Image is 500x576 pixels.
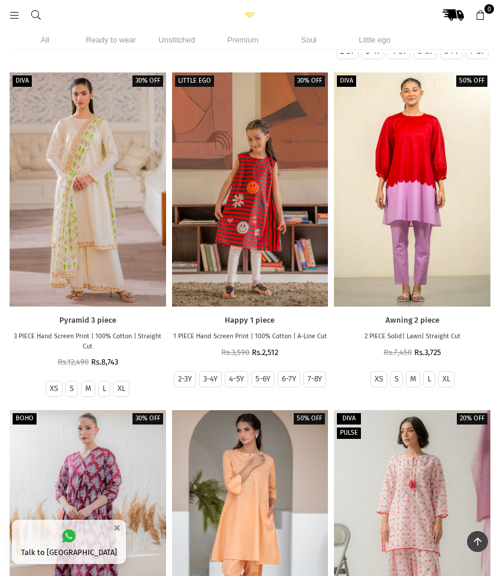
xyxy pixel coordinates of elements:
[13,413,37,425] label: BOHO
[410,374,416,384] label: M
[252,348,278,357] span: Rs.2,512
[110,518,124,538] button: ×
[10,316,166,326] a: Pyramid 3 piece
[175,75,214,87] label: Little EGO
[91,357,118,366] span: Rs.8,743
[345,30,405,50] li: Little ego
[213,30,273,50] li: Premium
[118,384,125,394] label: XL
[238,12,262,17] img: Ego
[4,10,25,19] a: Menu
[50,384,58,394] label: XS
[132,75,163,87] label: 30% off
[308,374,322,384] label: 7-8Y
[334,332,490,342] p: 2 PIECE Solid| Lawn| Straight Cut
[337,428,361,439] label: Pulse
[375,374,383,384] label: XS
[279,30,339,50] li: Soul
[294,75,325,87] label: 30% off
[457,413,487,425] label: 20% off
[469,4,491,26] a: 0
[172,72,329,307] a: Happy 1 piece
[81,30,141,50] li: Ready to wear
[58,357,89,366] span: Rs.12,490
[456,75,487,87] label: 50% off
[85,384,91,394] label: M
[178,374,192,384] label: 2-3Y
[337,75,356,87] label: Diva
[337,413,361,425] label: Diva
[229,374,244,384] label: 4-5Y
[294,413,325,425] label: 50% off
[103,384,106,394] label: L
[15,30,75,50] li: All
[10,72,166,307] a: Pyramid 3 piece
[414,348,441,357] span: Rs.3,725
[13,75,32,87] label: Diva
[25,10,47,19] a: Search
[442,374,450,384] label: XL
[147,30,207,50] li: Unstitched
[203,374,218,384] label: 3-4Y
[255,374,270,384] label: 5-6Y
[221,348,249,357] span: Rs.3,590
[172,332,329,342] p: 1 PIECE Hand Screen Print | 100% Cotton | A-Line Cut
[334,72,490,307] a: Awning 2 piece
[384,348,412,357] span: Rs.7,450
[427,374,431,384] label: L
[282,374,296,384] label: 6-7Y
[10,332,166,351] p: 3 PIECE Hand Screen Print | 100% Cotton | Straight Cut
[334,316,490,326] a: Awning 2 piece
[132,413,163,425] label: 30% off
[484,4,494,14] span: 0
[12,520,126,564] a: Talk to [GEOGRAPHIC_DATA]
[172,316,329,326] a: Happy 1 piece
[394,374,399,384] label: S
[70,384,74,394] label: S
